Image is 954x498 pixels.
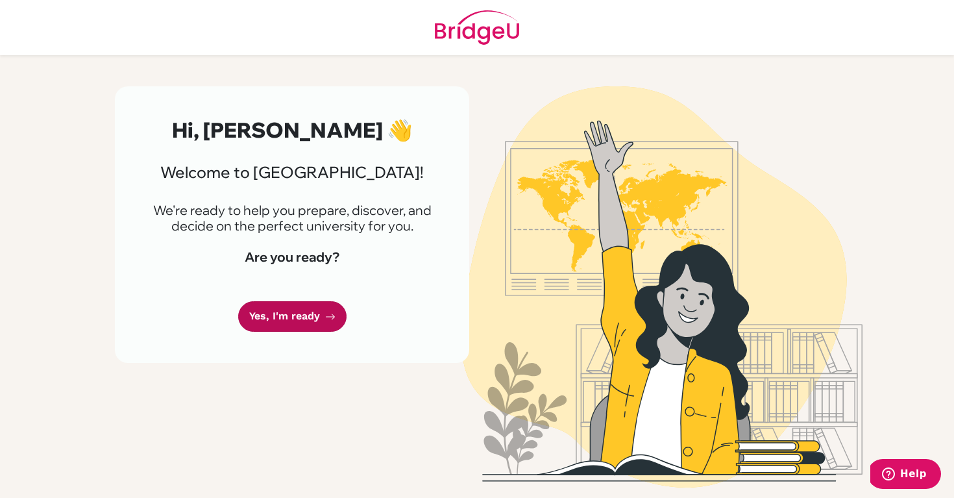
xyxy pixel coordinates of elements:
iframe: Opens a widget where you can find more information [870,459,941,492]
a: Yes, I'm ready [238,301,347,332]
h2: Hi, [PERSON_NAME] 👋 [146,118,438,142]
h4: Are you ready? [146,249,438,265]
h3: Welcome to [GEOGRAPHIC_DATA]! [146,163,438,182]
p: We're ready to help you prepare, discover, and decide on the perfect university for you. [146,203,438,234]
